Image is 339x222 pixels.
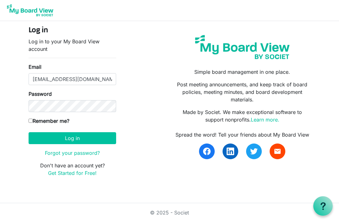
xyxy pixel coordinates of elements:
a: Forgot your password? [45,150,100,156]
div: Spread the word! Tell your friends about My Board View [174,131,310,138]
label: Password [29,90,52,98]
p: Don't have an account yet? [29,162,116,177]
p: Post meeting announcements, and keep track of board policies, meeting minutes, and board developm... [174,81,310,103]
p: Simple board management in one place. [174,68,310,76]
label: Remember me? [29,117,69,125]
h4: Log in [29,26,116,35]
img: linkedin.svg [227,148,234,155]
img: twitter.svg [250,148,258,155]
a: © 2025 - Societ [150,209,189,216]
p: Made by Societ. We make exceptional software to support nonprofits. [174,108,310,123]
label: Email [29,63,41,71]
img: my-board-view-societ.svg [191,31,293,63]
p: Log in to your My Board View account [29,38,116,53]
button: Log in [29,132,116,144]
span: email [274,148,281,155]
a: Learn more. [251,116,279,123]
img: facebook.svg [203,148,211,155]
a: Get Started for Free! [48,170,97,176]
a: email [270,143,285,159]
img: My Board View Logo [5,3,55,18]
input: Remember me? [29,119,33,123]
